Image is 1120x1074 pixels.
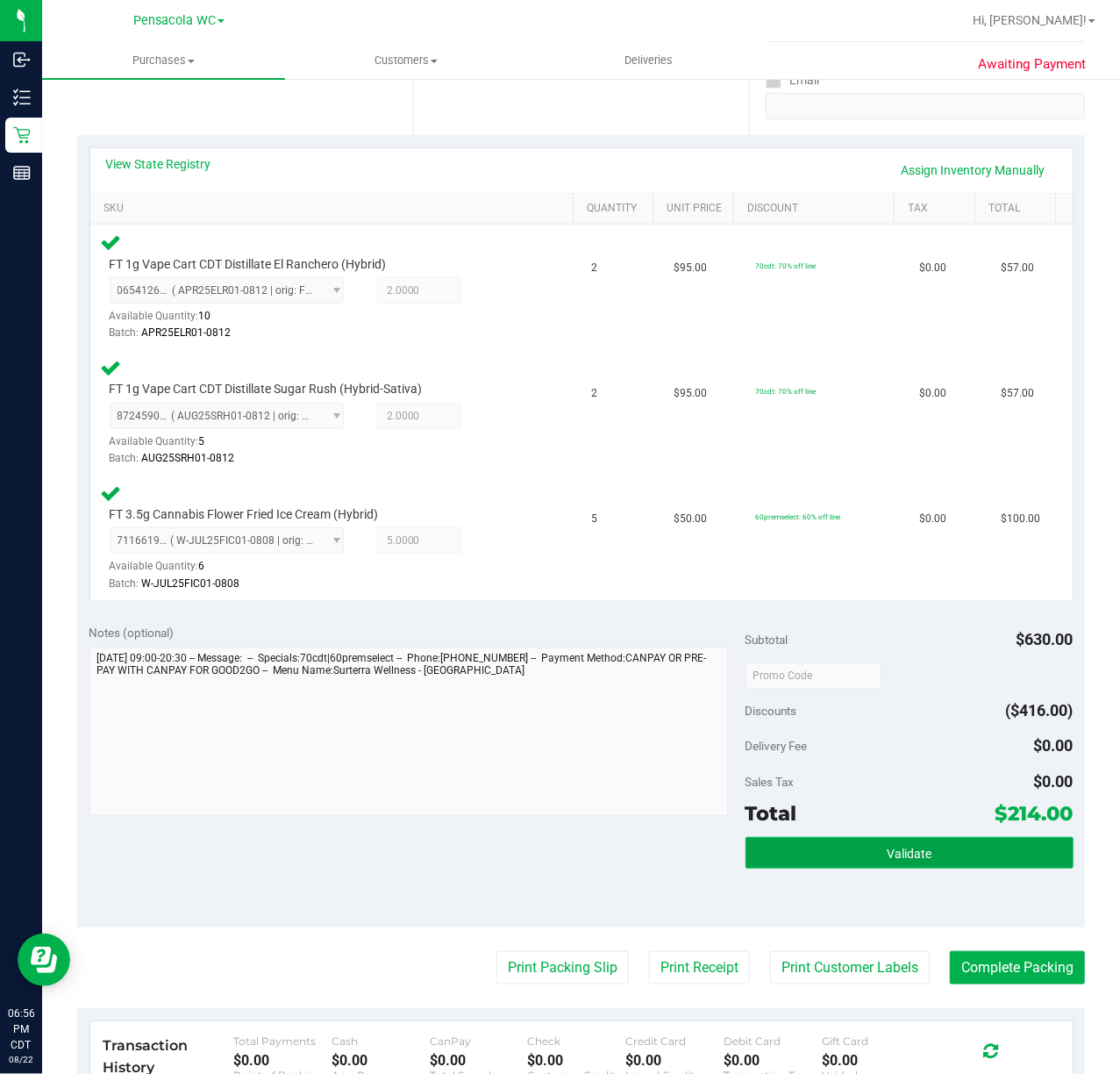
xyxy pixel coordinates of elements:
[199,560,205,572] span: 6
[950,951,1085,984] button: Complete Packing
[755,261,816,270] span: 70cdt: 70% off line
[745,801,797,826] span: Total
[625,1035,724,1048] div: Credit Card
[286,53,527,68] span: Customers
[142,452,235,464] span: AUG25SRH01-0812
[890,155,1057,185] a: Assign Inventory Manually
[110,256,387,273] span: FT 1g Vape Cart CDT Distillate El Ranchero (Hybrid)
[674,511,707,527] span: $50.00
[110,326,139,339] span: Batch:
[592,385,598,402] span: 2
[42,42,285,79] a: Purchases
[199,310,211,322] span: 10
[13,164,31,182] inline-svg: Reports
[592,260,598,276] span: 2
[142,326,232,339] span: APR25ELR01-0812
[332,1052,430,1069] div: $0.00
[332,1035,430,1048] div: Cash
[1001,260,1034,276] span: $57.00
[1006,701,1074,720] span: ($416.00)
[110,452,139,464] span: Batch:
[674,385,707,402] span: $95.00
[601,53,696,68] span: Deliveries
[979,54,1087,75] span: Awaiting Payment
[430,1052,528,1069] div: $0.00
[1034,772,1074,791] span: $0.00
[142,577,240,590] span: W-JUL25FIC01-0808
[745,837,1074,869] button: Validate
[528,1052,626,1069] div: $0.00
[592,511,598,527] span: 5
[89,626,175,640] span: Notes (optional)
[745,739,808,753] span: Delivery Fee
[42,53,285,68] span: Purchases
[649,951,750,984] button: Print Receipt
[755,512,840,521] span: 60premselect: 60% off line
[110,554,356,588] div: Available Quantity:
[527,42,770,79] a: Deliveries
[919,511,946,527] span: $0.00
[103,202,566,216] a: SKU
[919,260,946,276] span: $0.00
[745,633,788,647] span: Subtotal
[988,202,1048,216] a: Total
[745,695,797,727] span: Discounts
[233,1035,332,1048] div: Total Payments
[13,51,31,68] inline-svg: Inbound
[18,934,70,986] iframe: Resource center
[1017,630,1074,648] span: $630.00
[528,1035,626,1048] div: Check
[587,202,646,216] a: Quantity
[973,13,1087,27] span: Hi, [PERSON_NAME]!
[822,1035,920,1048] div: Gift Card
[887,847,931,861] span: Validate
[745,662,881,689] input: Promo Code
[724,1035,822,1048] div: Debit Card
[8,1006,34,1053] p: 06:56 PM CDT
[110,506,379,523] span: FT 3.5g Cannabis Flower Fried Ice Cream (Hybrid)
[13,89,31,106] inline-svg: Inventory
[496,951,629,984] button: Print Packing Slip
[13,126,31,144] inline-svg: Retail
[724,1052,822,1069] div: $0.00
[110,381,423,397] span: FT 1g Vape Cart CDT Distillate Sugar Rush (Hybrid-Sativa)
[106,155,211,173] a: View State Registry
[233,1052,332,1069] div: $0.00
[430,1035,528,1048] div: CanPay
[674,260,707,276] span: $95.00
[110,577,139,590] span: Batch:
[133,13,216,28] span: Pensacola WC
[919,385,946,402] span: $0.00
[8,1053,34,1066] p: 08/22
[667,202,727,216] a: Unit Price
[766,68,819,93] label: Email
[285,42,528,79] a: Customers
[755,387,816,396] span: 70cdt: 70% off line
[822,1052,920,1069] div: $0.00
[625,1052,724,1069] div: $0.00
[1034,736,1074,755] span: $0.00
[770,951,930,984] button: Print Customer Labels
[1001,511,1040,527] span: $100.00
[199,435,205,447] span: 5
[1001,385,1034,402] span: $57.00
[747,202,888,216] a: Discount
[909,202,968,216] a: Tax
[745,775,795,789] span: Sales Tax
[110,429,356,463] div: Available Quantity:
[995,801,1074,826] span: $214.00
[110,304,356,338] div: Available Quantity:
